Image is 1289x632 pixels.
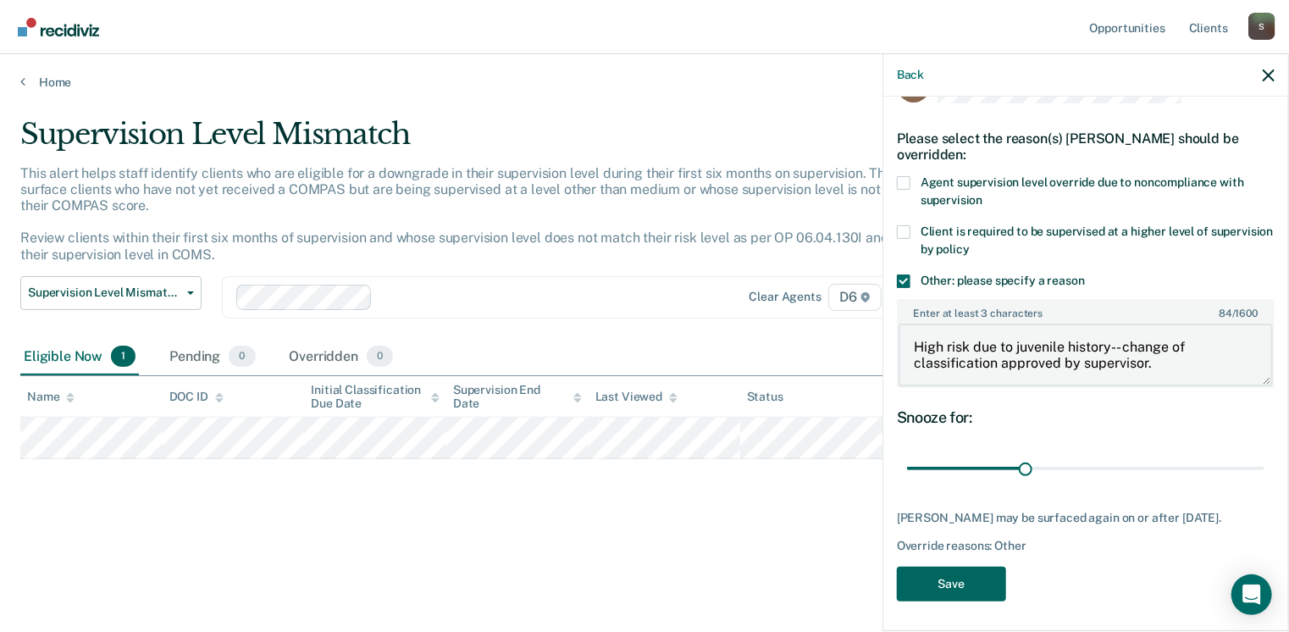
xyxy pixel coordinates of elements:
a: Home [20,75,1269,90]
div: Name [27,390,75,404]
div: Last Viewed [595,390,678,404]
div: Eligible Now [20,339,139,376]
span: 0 [229,346,255,368]
div: Supervision Level Mismatch [20,117,987,165]
button: Back [897,68,924,82]
span: 0 [367,346,393,368]
div: S [1248,13,1275,40]
div: Please select the reason(s) [PERSON_NAME] should be overridden: [897,117,1275,176]
div: Pending [166,339,258,376]
span: Agent supervision level override due to noncompliance with supervision [921,175,1244,207]
span: Other: please specify a reason [921,274,1085,287]
div: [PERSON_NAME] may be surfaced again on or after [DATE]. [897,511,1275,525]
img: Recidiviz [18,18,99,36]
span: 84 [1219,308,1232,319]
label: Enter at least 3 characters [899,301,1273,319]
div: Open Intercom Messenger [1231,574,1272,615]
div: Snooze for: [897,408,1275,427]
div: Clear agents [750,290,822,304]
div: Status [747,390,783,404]
p: This alert helps staff identify clients who are eligible for a downgrade in their supervision lev... [20,165,962,263]
span: / 1600 [1219,308,1258,319]
span: Supervision Level Mismatch [28,286,180,300]
button: Save [897,567,1006,602]
span: D6 [828,284,882,311]
button: Profile dropdown button [1248,13,1275,40]
div: DOC ID [169,390,224,404]
span: 1 [111,346,136,368]
div: Supervision End Date [453,383,582,412]
textarea: High risk due to juvenile history-- change of classification approved by supervisor. [899,324,1273,386]
div: Overridden [286,339,397,376]
div: Initial Classification Due Date [311,383,440,412]
span: Client is required to be supervised at a higher level of supervision by policy [921,225,1273,256]
div: Override reasons: Other [897,539,1275,553]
